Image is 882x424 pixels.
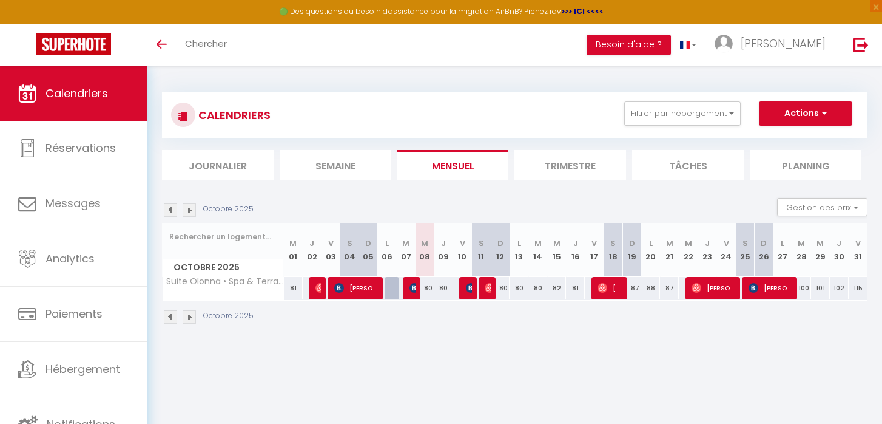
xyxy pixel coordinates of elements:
span: [PERSON_NAME] [315,276,321,299]
th: 18 [604,223,622,277]
li: Mensuel [397,150,509,180]
p: Octobre 2025 [203,310,254,322]
abbr: M [553,238,561,249]
button: Besoin d'aide ? [587,35,671,55]
span: Suite Olonna • Spa & Terrasse à 7 min des plages [164,277,286,286]
span: [PERSON_NAME] [334,276,378,299]
div: 80 [416,277,434,299]
a: Chercher [176,24,236,66]
th: 19 [622,223,641,277]
abbr: V [855,238,861,249]
abbr: J [309,238,314,249]
th: 27 [773,223,792,277]
abbr: D [365,238,371,249]
th: 07 [397,223,416,277]
span: [PERSON_NAME] [741,36,826,51]
abbr: M [421,238,428,249]
span: Hébergement [45,361,120,377]
li: Trimestre [514,150,626,180]
th: 05 [359,223,378,277]
th: 26 [755,223,773,277]
abbr: L [517,238,521,249]
div: 101 [811,277,830,299]
span: [PERSON_NAME] [409,276,416,299]
input: Rechercher un logement... [169,226,277,248]
abbr: L [385,238,389,249]
span: [PERSON_NAME] [749,276,792,299]
div: 87 [622,277,641,299]
span: [PERSON_NAME] [466,276,472,299]
span: [DEMOGRAPHIC_DATA][PERSON_NAME] [485,276,491,299]
th: 29 [811,223,830,277]
span: Messages [45,196,101,211]
span: Octobre 2025 [163,259,283,276]
img: logout [853,37,869,52]
abbr: M [666,238,673,249]
div: 81 [566,277,585,299]
li: Tâches [632,150,744,180]
th: 02 [303,223,321,277]
abbr: S [479,238,484,249]
th: 30 [830,223,849,277]
th: 23 [698,223,717,277]
abbr: M [816,238,824,249]
th: 16 [566,223,585,277]
div: 102 [830,277,849,299]
th: 13 [510,223,528,277]
abbr: M [798,238,805,249]
div: 80 [528,277,547,299]
span: Analytics [45,251,95,266]
th: 21 [660,223,679,277]
div: 115 [849,277,867,299]
abbr: J [705,238,710,249]
div: 82 [547,277,566,299]
abbr: V [460,238,465,249]
abbr: L [781,238,784,249]
abbr: D [497,238,503,249]
a: >>> ICI <<<< [561,6,604,16]
div: 80 [491,277,510,299]
abbr: V [591,238,597,249]
div: 81 [284,277,303,299]
th: 15 [547,223,566,277]
abbr: D [629,238,635,249]
th: 25 [736,223,755,277]
img: ... [715,35,733,53]
button: Actions [759,101,852,126]
th: 08 [416,223,434,277]
th: 06 [378,223,397,277]
div: 87 [660,277,679,299]
abbr: J [573,238,578,249]
th: 11 [472,223,491,277]
abbr: V [328,238,334,249]
button: Gestion des prix [777,198,867,216]
th: 24 [717,223,736,277]
th: 09 [434,223,453,277]
button: Filtrer par hébergement [624,101,741,126]
span: Calendriers [45,86,108,101]
th: 03 [321,223,340,277]
abbr: M [534,238,542,249]
abbr: S [610,238,616,249]
th: 14 [528,223,547,277]
abbr: J [837,238,841,249]
abbr: L [649,238,653,249]
th: 20 [641,223,660,277]
th: 31 [849,223,867,277]
abbr: D [761,238,767,249]
li: Journalier [162,150,274,180]
span: Réservations [45,140,116,156]
p: Octobre 2025 [203,203,254,215]
abbr: M [402,238,409,249]
a: ... [PERSON_NAME] [705,24,841,66]
abbr: M [685,238,692,249]
li: Planning [750,150,861,180]
img: Super Booking [36,33,111,55]
span: [PERSON_NAME] [692,276,735,299]
abbr: M [289,238,297,249]
th: 22 [679,223,698,277]
abbr: S [347,238,352,249]
span: [PERSON_NAME] [598,276,622,299]
li: Semaine [280,150,391,180]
